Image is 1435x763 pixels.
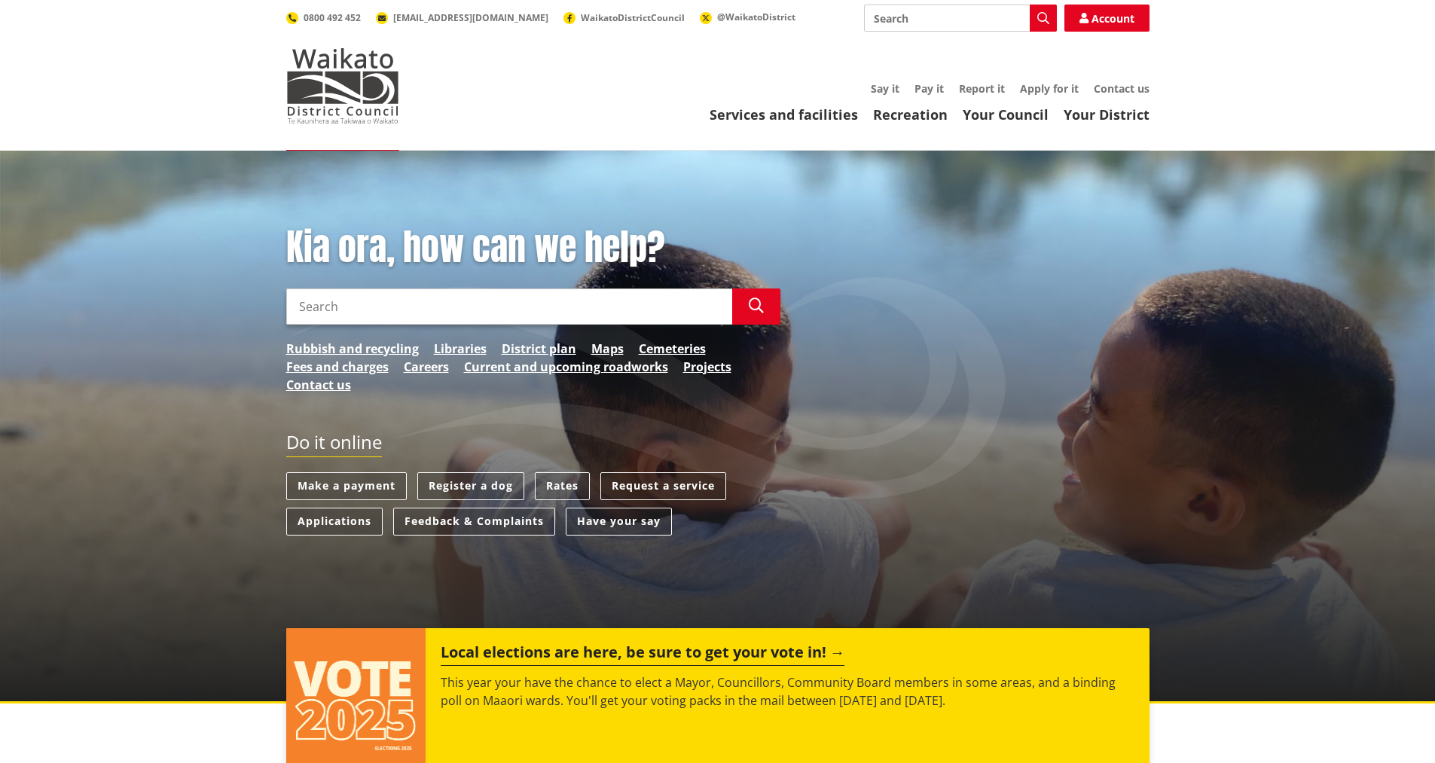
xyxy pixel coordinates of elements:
a: Recreation [873,105,948,124]
h2: Do it online [286,432,382,458]
a: Request a service [600,472,726,500]
a: Say it [871,81,899,96]
a: Your District [1064,105,1150,124]
a: Your Council [963,105,1049,124]
a: WaikatoDistrictCouncil [563,11,685,24]
a: Maps [591,340,624,358]
input: Search input [864,5,1057,32]
a: Applications [286,508,383,536]
img: Waikato District Council - Te Kaunihera aa Takiwaa o Waikato [286,48,399,124]
a: [EMAIL_ADDRESS][DOMAIN_NAME] [376,11,548,24]
a: Contact us [1094,81,1150,96]
a: Apply for it [1020,81,1079,96]
a: Pay it [914,81,944,96]
a: District plan [502,340,576,358]
h1: Kia ora, how can we help? [286,226,780,270]
a: Feedback & Complaints [393,508,555,536]
a: Register a dog [417,472,524,500]
h2: Local elections are here, be sure to get your vote in! [441,643,844,666]
a: Careers [404,358,449,376]
a: Libraries [434,340,487,358]
a: Contact us [286,376,351,394]
a: Account [1064,5,1150,32]
input: Search input [286,288,732,325]
a: Rubbish and recycling [286,340,419,358]
span: 0800 492 452 [304,11,361,24]
a: Current and upcoming roadworks [464,358,668,376]
a: 0800 492 452 [286,11,361,24]
a: Fees and charges [286,358,389,376]
span: WaikatoDistrictCouncil [581,11,685,24]
a: Projects [683,358,731,376]
a: Rates [535,472,590,500]
a: @WaikatoDistrict [700,11,795,23]
span: @WaikatoDistrict [717,11,795,23]
span: [EMAIL_ADDRESS][DOMAIN_NAME] [393,11,548,24]
p: This year your have the chance to elect a Mayor, Councillors, Community Board members in some are... [441,673,1134,710]
a: Services and facilities [710,105,858,124]
a: Make a payment [286,472,407,500]
a: Have your say [566,508,672,536]
a: Cemeteries [639,340,706,358]
a: Report it [959,81,1005,96]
